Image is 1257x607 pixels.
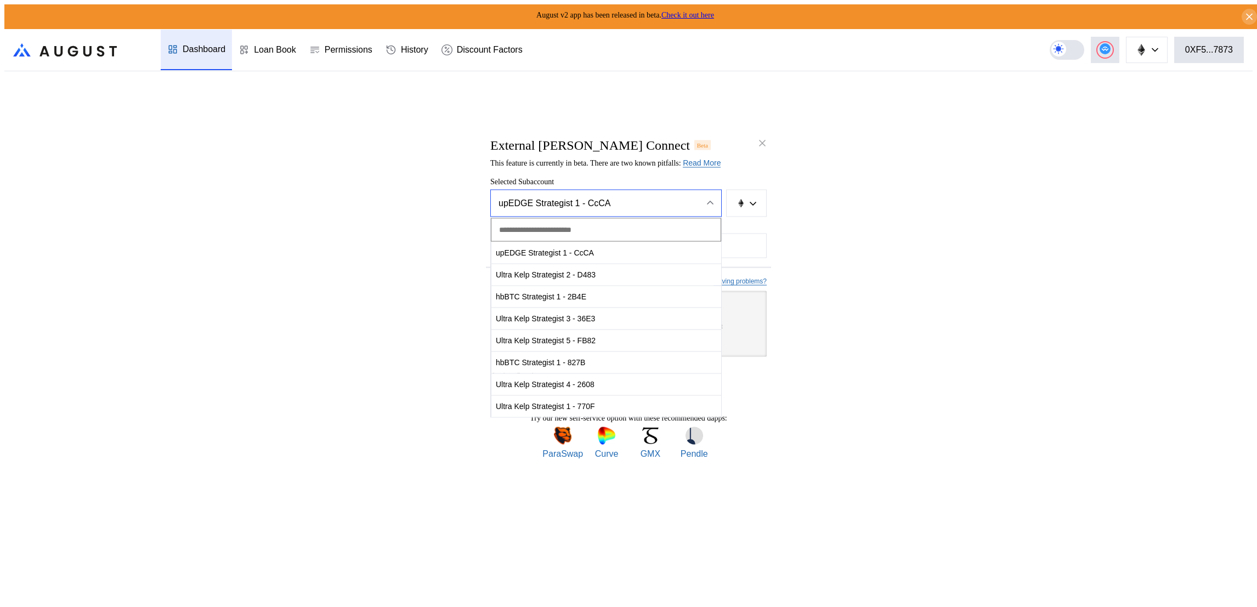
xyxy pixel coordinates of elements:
[491,395,721,417] button: Ultra Kelp Strategist 1 - 770F
[491,286,721,308] button: hbBTC Strategist 1 - 2B4E
[642,427,659,444] img: GMX
[490,177,767,186] span: Selected Subaccount
[491,308,721,330] button: Ultra Kelp Strategist 3 - 36E3
[254,45,296,55] div: Loan Book
[491,285,721,308] span: hbBTC Strategist 1 - 2B4E
[694,140,711,150] div: Beta
[401,45,428,55] div: History
[726,189,767,217] button: chain logo
[674,427,715,458] a: PendlePendle
[490,138,690,152] h2: External [PERSON_NAME] Connect
[595,449,619,458] span: Curve
[1135,44,1147,56] img: chain logo
[491,307,721,330] span: Ultra Kelp Strategist 3 - 36E3
[554,427,571,444] img: ParaSwap
[542,427,583,458] a: ParaSwapParaSwap
[686,427,703,444] img: Pendle
[491,329,721,351] span: Ultra Kelp Strategist 5 - FB82
[586,427,627,458] a: CurveCurve
[681,449,708,458] span: Pendle
[1185,45,1233,55] div: 0XF5...7873
[542,449,583,458] span: ParaSwap
[754,134,771,152] button: close modal
[737,198,745,207] img: chain logo
[530,413,727,422] span: Try our new self-service option with these recommended dapps:
[491,351,721,373] button: hbBTC Strategist 1 - 827B
[641,449,660,458] span: GMX
[491,330,721,351] button: Ultra Kelp Strategist 5 - FB82
[683,158,721,167] a: Read More
[490,158,721,167] span: This feature is currently in beta. There are two known pitfalls:
[536,11,714,19] span: August v2 app has been released in beta.
[714,277,767,286] a: Having problems?
[491,263,721,286] span: Ultra Kelp Strategist 2 - D483
[490,189,722,217] button: Close menu
[491,373,721,395] button: Ultra Kelp Strategist 4 - 2608
[325,45,372,55] div: Permissions
[457,45,523,55] div: Discount Factors
[499,198,690,208] div: upEDGE Strategist 1 - CcCA
[491,264,721,286] button: Ultra Kelp Strategist 2 - D483
[183,44,225,54] div: Dashboard
[598,427,615,444] img: Curve
[491,241,721,264] span: upEDGE Strategist 1 - CcCA
[630,427,671,458] a: GMXGMX
[661,11,714,19] a: Check it out here
[491,242,721,264] button: upEDGE Strategist 1 - CcCA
